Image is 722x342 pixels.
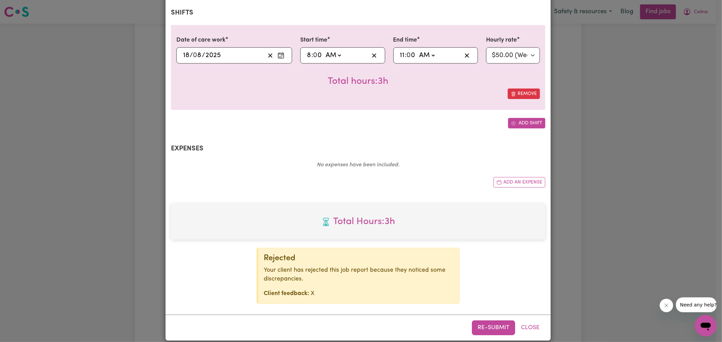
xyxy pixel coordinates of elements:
[190,52,193,59] span: /
[407,50,416,60] input: --
[486,36,517,45] label: Hourly rate
[171,145,545,153] h2: Expenses
[328,77,389,86] span: Total hours worked: 3 hours
[264,254,296,262] span: Rejected
[4,5,41,10] span: Need any help?
[183,50,190,60] input: --
[313,50,322,60] input: --
[205,50,221,60] input: ----
[405,52,407,59] span: :
[307,50,311,60] input: --
[311,52,313,59] span: :
[264,291,309,296] strong: Client feedback:
[494,177,545,188] button: Add another expense
[676,297,717,312] iframe: Message from company
[313,52,317,59] span: 0
[508,118,545,128] button: Add another shift
[400,50,405,60] input: --
[202,52,205,59] span: /
[515,320,545,335] button: Close
[472,320,515,335] button: Re-submit this job report
[317,162,399,168] em: No expenses have been included.
[264,289,454,298] p: X
[176,36,225,45] label: Date of care work
[276,50,286,60] button: Enter the date of care work
[193,50,202,60] input: --
[265,50,276,60] button: Clear date
[264,266,454,284] p: Your client has rejected this job report because they noticed some discrepancies.
[193,52,197,59] span: 0
[508,89,540,99] button: Remove this shift
[660,299,673,312] iframe: Close message
[176,215,540,229] span: Total hours worked: 3 hours
[300,36,327,45] label: Start time
[695,315,717,337] iframe: Button to launch messaging window
[393,36,417,45] label: End time
[407,52,411,59] span: 0
[171,9,545,17] h2: Shifts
